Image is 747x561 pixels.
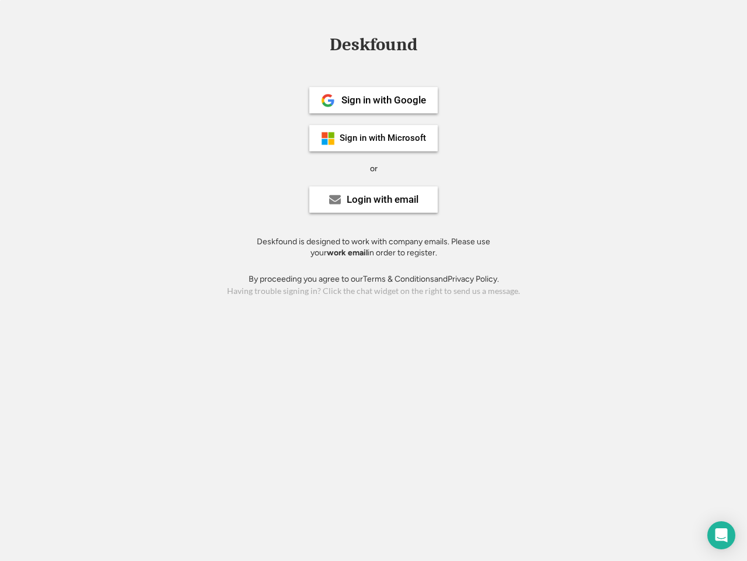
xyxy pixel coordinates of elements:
div: Sign in with Google [341,95,426,105]
div: Login with email [347,195,418,205]
img: ms-symbollockup_mssymbol_19.png [321,131,335,146]
a: Terms & Conditions [363,274,434,284]
a: Privacy Policy. [448,274,499,284]
div: Open Intercom Messenger [707,521,735,549]
div: Sign in with Microsoft [340,134,426,143]
div: or [370,163,378,175]
div: Deskfound is designed to work with company emails. Please use your in order to register. [242,236,505,259]
img: 1024px-Google__G__Logo.svg.png [321,93,335,108]
strong: work email [327,248,368,258]
div: Deskfound [324,36,423,54]
div: By proceeding you agree to our and [249,273,499,285]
